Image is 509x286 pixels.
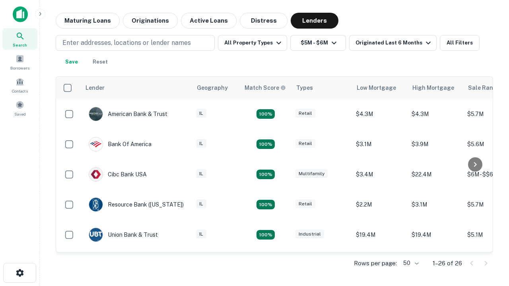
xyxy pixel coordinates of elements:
[349,35,437,51] button: Originated Last 6 Months
[89,198,103,211] img: picture
[352,159,408,189] td: $3.4M
[89,107,167,121] div: American Bank & Trust
[352,250,408,280] td: $4M
[89,228,103,242] img: picture
[295,139,315,148] div: Retail
[196,199,206,209] div: IL
[352,129,408,159] td: $3.1M
[256,170,275,179] div: Matching Properties: 4, hasApolloMatch: undefined
[85,83,105,93] div: Lender
[240,13,288,29] button: Distress
[2,74,37,96] a: Contacts
[81,77,192,99] th: Lender
[256,230,275,240] div: Matching Properties: 4, hasApolloMatch: undefined
[2,97,37,119] a: Saved
[352,99,408,129] td: $4.3M
[56,13,120,29] button: Maturing Loans
[290,35,346,51] button: $5M - $6M
[2,28,37,50] a: Search
[240,77,291,99] th: Capitalize uses an advanced AI algorithm to match your search with the best lender. The match sco...
[469,222,509,261] iframe: Chat Widget
[89,228,158,242] div: Union Bank & Trust
[291,13,338,29] button: Lenders
[13,6,28,22] img: capitalize-icon.png
[352,77,408,99] th: Low Mortgage
[12,88,28,94] span: Contacts
[291,77,352,99] th: Types
[13,42,27,48] span: Search
[408,189,463,220] td: $3.1M
[56,35,215,51] button: Enter addresses, locations or lender names
[245,83,286,92] div: Capitalize uses an advanced AI algorithm to match your search with the best lender. The match sco...
[357,83,396,93] div: Low Mortgage
[408,250,463,280] td: $4M
[89,137,152,151] div: Bank Of America
[89,167,147,182] div: Cibc Bank USA
[218,35,287,51] button: All Property Types
[245,83,284,92] h6: Match Score
[196,109,206,118] div: IL
[256,109,275,119] div: Matching Properties: 7, hasApolloMatch: undefined
[256,200,275,209] div: Matching Properties: 4, hasApolloMatch: undefined
[197,83,228,93] div: Geography
[59,54,84,70] button: Save your search to get updates of matches that match your search criteria.
[181,13,237,29] button: Active Loans
[62,38,191,48] p: Enter addresses, locations or lender names
[296,83,313,93] div: Types
[295,169,328,178] div: Multifamily
[356,38,433,48] div: Originated Last 6 Months
[354,259,397,268] p: Rows per page:
[440,35,480,51] button: All Filters
[352,189,408,220] td: $2.2M
[196,139,206,148] div: IL
[408,220,463,250] td: $19.4M
[123,13,178,29] button: Originations
[89,168,103,181] img: picture
[295,230,324,239] div: Industrial
[87,54,113,70] button: Reset
[408,99,463,129] td: $4.3M
[14,111,26,117] span: Saved
[2,51,37,73] a: Borrowers
[408,77,463,99] th: High Mortgage
[352,220,408,250] td: $19.4M
[196,230,206,239] div: IL
[295,109,315,118] div: Retail
[89,137,103,151] img: picture
[412,83,454,93] div: High Mortgage
[400,257,420,269] div: 50
[433,259,462,268] p: 1–26 of 26
[256,139,275,149] div: Matching Properties: 4, hasApolloMatch: undefined
[295,199,315,209] div: Retail
[10,65,29,71] span: Borrowers
[408,129,463,159] td: $3.9M
[408,159,463,189] td: $22.4M
[89,107,103,121] img: picture
[192,77,240,99] th: Geography
[89,197,184,212] div: Resource Bank ([US_STATE])
[196,169,206,178] div: IL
